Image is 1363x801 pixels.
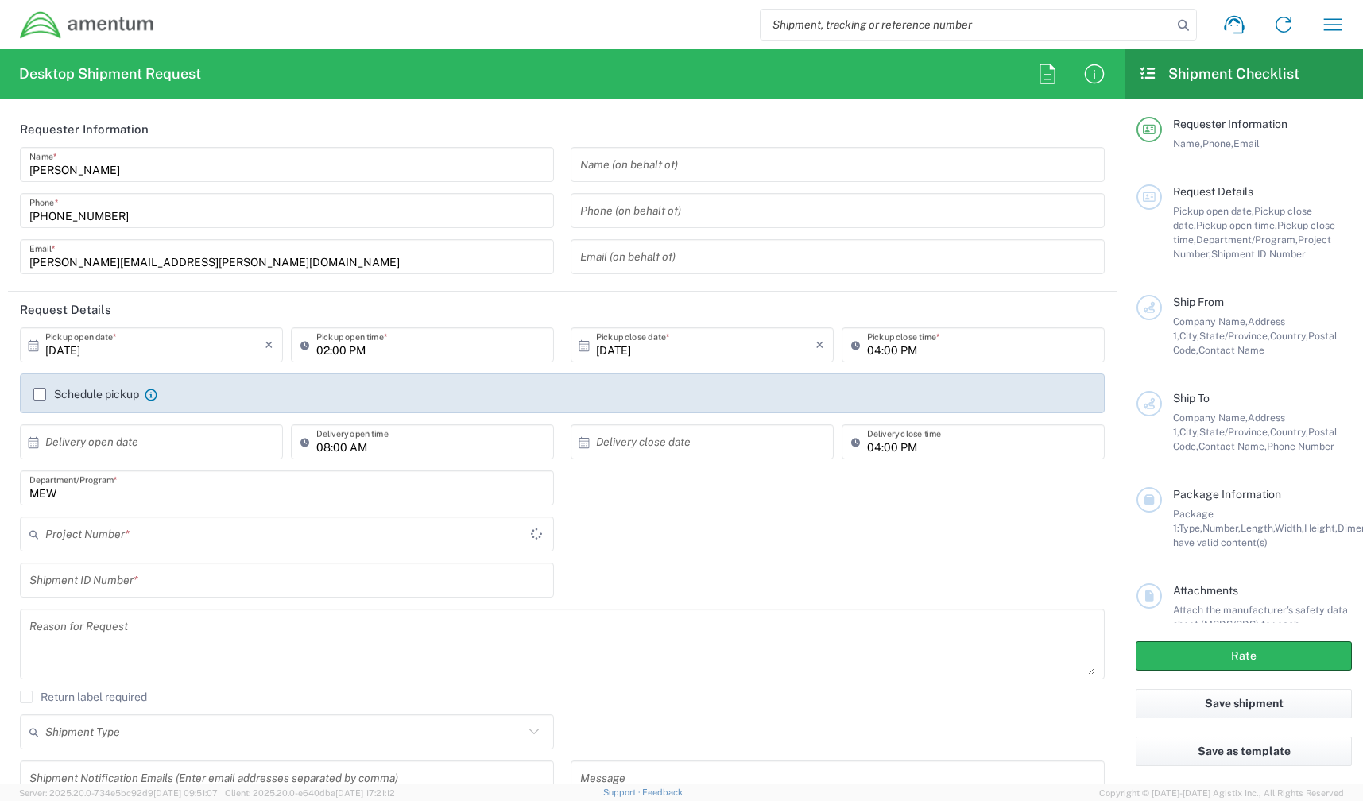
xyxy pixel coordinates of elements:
span: Department/Program, [1196,234,1298,246]
span: City, [1179,426,1199,438]
span: City, [1179,330,1199,342]
span: Company Name, [1173,412,1248,424]
span: Attach the manufacturer’s safety data sheet (MSDS/SDS) for each commodity with hazardous material... [1173,604,1348,659]
span: Type, [1179,522,1202,534]
span: Copyright © [DATE]-[DATE] Agistix Inc., All Rights Reserved [1099,786,1344,800]
span: Client: 2025.20.0-e640dba [225,788,395,798]
h2: Shipment Checklist [1139,64,1299,83]
span: Ship From [1173,296,1224,308]
span: Width, [1275,522,1304,534]
span: Number, [1202,522,1241,534]
h2: Request Details [20,302,111,318]
span: Country, [1270,426,1308,438]
span: Contact Name [1198,344,1264,356]
label: Schedule pickup [33,388,139,400]
i: × [265,332,273,358]
span: Package 1: [1173,508,1214,534]
i: × [815,332,824,358]
span: Length, [1241,522,1275,534]
span: Server: 2025.20.0-734e5bc92d9 [19,788,218,798]
input: Shipment, tracking or reference number [761,10,1172,40]
label: Return label required [20,691,147,703]
button: Save as template [1136,737,1352,766]
span: Pickup open date, [1173,205,1254,217]
span: Requester Information [1173,118,1287,130]
span: Ship To [1173,392,1210,404]
h2: Desktop Shipment Request [19,64,201,83]
span: Shipment ID Number [1211,248,1306,260]
button: Rate [1136,641,1352,671]
span: Phone Number [1267,440,1334,452]
span: Name, [1173,137,1202,149]
a: Feedback [642,787,683,797]
span: Country, [1270,330,1308,342]
img: dyncorp [19,10,155,40]
span: [DATE] 17:21:12 [335,788,395,798]
button: Save shipment [1136,689,1352,718]
span: State/Province, [1199,426,1270,438]
span: Phone, [1202,137,1233,149]
h2: Requester Information [20,122,149,137]
span: Company Name, [1173,315,1248,327]
span: Height, [1304,522,1338,534]
span: Pickup open time, [1196,219,1277,231]
span: State/Province, [1199,330,1270,342]
span: Email [1233,137,1260,149]
a: Support [603,787,643,797]
span: Attachments [1173,584,1238,597]
span: Request Details [1173,185,1253,198]
span: Package Information [1173,488,1281,501]
span: [DATE] 09:51:07 [153,788,218,798]
span: Contact Name, [1198,440,1267,452]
